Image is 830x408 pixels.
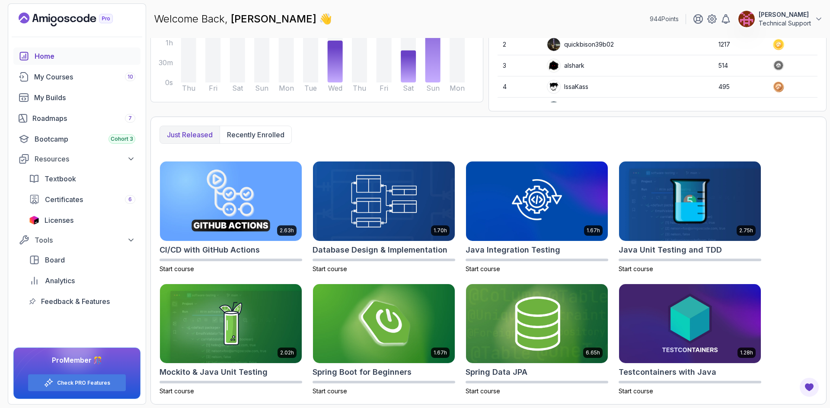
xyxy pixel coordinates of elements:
[182,84,195,92] tspan: Thu
[13,110,140,127] a: roadmaps
[160,161,302,241] img: CI/CD with GitHub Actions card
[24,293,140,310] a: feedback
[160,126,220,143] button: Just released
[547,38,614,51] div: quickbison39b02
[619,284,761,396] a: Testcontainers with Java card1.28hTestcontainers with JavaStart course
[209,84,217,92] tspan: Fri
[13,68,140,85] a: courses
[32,113,135,123] div: Roadmaps
[160,161,302,273] a: CI/CD with GitHub Actions card2.63hCI/CD with GitHub ActionsStart course
[34,92,135,103] div: My Builds
[313,161,455,273] a: Database Design & Implementation card1.70hDatabase Design & ImplementationStart course
[547,59,560,72] img: user profile image
[434,349,447,356] p: 1.67h
[586,349,600,356] p: 6.65h
[380,84,388,92] tspan: Fri
[24,191,140,208] a: certificates
[13,89,140,106] a: builds
[160,284,302,364] img: Mockito & Java Unit Testing card
[466,366,527,378] h2: Spring Data JPA
[280,227,294,234] p: 2.63h
[498,34,542,55] td: 2
[159,58,173,67] tspan: 30m
[547,80,588,94] div: IssaKass
[619,161,761,273] a: Java Unit Testing and TDD card2.75hJava Unit Testing and TDDStart course
[128,115,132,122] span: 7
[313,284,455,364] img: Spring Boot for Beginners card
[619,284,761,364] img: Testcontainers with Java card
[279,84,294,92] tspan: Mon
[160,366,268,378] h2: Mockito & Java Unit Testing
[167,130,213,140] p: Just released
[19,13,133,26] a: Landing page
[547,101,596,115] div: Apply5489
[587,227,600,234] p: 1.67h
[45,255,65,265] span: Board
[165,78,173,87] tspan: 0s
[34,72,135,82] div: My Courses
[313,387,347,395] span: Start course
[313,366,412,378] h2: Spring Boot for Beginners
[466,265,500,272] span: Start course
[13,47,140,65] a: home
[128,73,133,80] span: 10
[466,284,608,364] img: Spring Data JPA card
[24,251,140,269] a: board
[166,38,173,47] tspan: 1h
[738,11,755,27] img: user profile image
[619,161,761,241] img: Java Unit Testing and TDD card
[313,161,455,241] img: Database Design & Implementation card
[45,275,75,286] span: Analytics
[426,84,440,92] tspan: Sun
[220,126,291,143] button: Recently enrolled
[328,84,342,92] tspan: Wed
[317,10,335,28] span: 👋
[232,84,243,92] tspan: Sat
[547,59,584,73] div: alshark
[28,374,126,392] button: Check PRO Features
[45,174,76,184] span: Textbook
[739,227,753,234] p: 2.75h
[45,194,83,205] span: Certificates
[57,380,110,386] a: Check PRO Features
[619,387,653,395] span: Start course
[160,265,194,272] span: Start course
[434,227,447,234] p: 1.70h
[35,235,135,245] div: Tools
[313,265,347,272] span: Start course
[160,244,260,256] h2: CI/CD with GitHub Actions
[353,84,366,92] tspan: Thu
[759,10,811,19] p: [PERSON_NAME]
[41,296,110,307] span: Feedback & Features
[498,76,542,98] td: 4
[160,284,302,396] a: Mockito & Java Unit Testing card2.02hMockito & Java Unit TestingStart course
[154,12,332,26] p: Welcome Back,
[738,10,823,28] button: user profile image[PERSON_NAME]Technical Support
[547,38,560,51] img: user profile image
[35,134,135,144] div: Bootcamp
[24,170,140,187] a: textbook
[799,377,820,398] button: Open Feedback Button
[111,136,133,142] span: Cohort 3
[24,272,140,289] a: analytics
[713,98,767,119] td: 416
[231,13,319,25] span: [PERSON_NAME]
[547,80,560,93] img: user profile image
[759,19,811,28] p: Technical Support
[35,154,135,164] div: Resources
[466,161,608,273] a: Java Integration Testing card1.67hJava Integration TestingStart course
[128,196,132,203] span: 6
[313,284,455,396] a: Spring Boot for Beginners card1.67hSpring Boot for BeginnersStart course
[466,284,608,396] a: Spring Data JPA card6.65hSpring Data JPAStart course
[713,34,767,55] td: 1217
[45,215,73,225] span: Licenses
[466,161,608,241] img: Java Integration Testing card
[619,366,716,378] h2: Testcontainers with Java
[547,101,560,114] img: user profile image
[498,55,542,76] td: 3
[160,387,194,395] span: Start course
[498,98,542,119] td: 5
[13,232,140,248] button: Tools
[280,349,294,356] p: 2.02h
[740,349,753,356] p: 1.28h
